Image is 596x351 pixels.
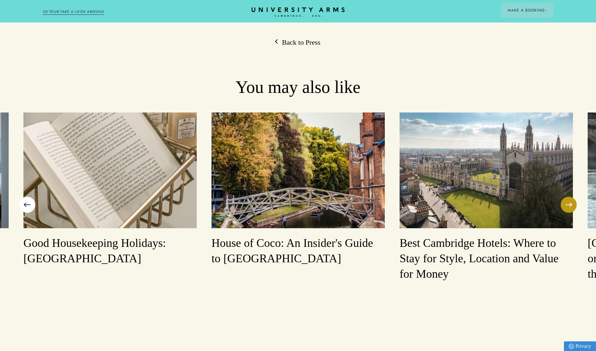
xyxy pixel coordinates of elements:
[400,236,573,282] h3: Best Cambridge Hotels: Where to Stay for Style, Location and Value for Money
[212,113,385,228] img: image-29730a454f099a8fed0bf0a9f3c66ddeadff6647-683x1024-jpg
[212,113,385,266] a: House of Coco: An Insider's Guide to [GEOGRAPHIC_DATA]
[23,113,197,266] a: Good Housekeeping Holidays: [GEOGRAPHIC_DATA]
[23,236,197,266] h3: Good Housekeeping Holidays: [GEOGRAPHIC_DATA]
[400,113,573,282] a: Best Cambridge Hotels: Where to Stay for Style, Location and Value for Money
[569,344,574,349] img: Privacy
[276,38,321,47] a: Back to Press
[23,113,197,228] img: image-1d1073d2462f73c3a361a8af6e433f3685579da9-860x360-jpg
[400,113,573,228] img: image-df296162975873ca7679a1f60bceb39a0ab73e5b-990x732-jpg
[212,236,385,266] h3: House of Coco: An Insider's Guide to [GEOGRAPHIC_DATA]
[43,9,104,15] a: 3D TOUR:TAKE A LOOK AROUND
[561,197,577,213] button: Next Slide
[84,77,512,98] h2: You may also like
[508,7,547,13] span: Make a Booking
[501,3,553,18] button: Make a BookingArrow icon
[564,341,596,351] a: Privacy
[545,9,547,12] img: Arrow icon
[252,7,345,17] a: Home
[19,197,35,213] button: Previous Slide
